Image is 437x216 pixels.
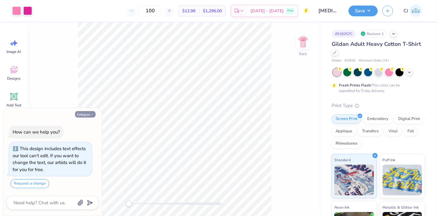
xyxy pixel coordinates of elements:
[383,165,422,195] img: Puff Ink
[287,9,293,13] span: Free
[203,8,222,14] span: $1,296.00
[13,146,86,173] div: This design includes text effects our tool can't edit. If you want to change the text, our artist...
[334,157,351,163] span: Standard
[332,58,341,63] span: Gildan
[250,8,284,14] span: [DATE] - [DATE]
[358,127,383,136] div: Transfers
[359,30,387,38] div: Revision 1
[332,102,425,109] div: Print Type
[348,6,378,16] button: Save
[7,76,21,81] span: Designs
[297,36,309,48] img: Back
[314,5,344,17] input: Untitled Design
[332,139,361,148] div: Rhinestones
[383,157,396,163] span: Puff Ink
[332,30,356,38] div: # 518257C
[75,111,96,118] button: Collapse
[363,114,392,124] div: Embroidery
[299,51,307,57] div: Back
[6,103,21,108] span: Add Text
[334,204,349,210] span: Neon Ink
[10,179,49,188] button: Request a change
[13,129,60,135] div: How can we help you?
[332,114,361,124] div: Screen Print
[126,201,132,207] div: Accessibility label
[383,204,419,210] span: Metallic & Glitter Ink
[332,40,421,48] span: Gildan Adult Heavy Cotton T-Shirt
[394,114,424,124] div: Digital Print
[339,82,415,94] div: This color can be expedited for 5 day delivery.
[384,127,402,136] div: Vinyl
[332,127,356,136] div: Applique
[334,165,374,195] img: Standard
[404,127,418,136] div: Foil
[401,5,425,17] a: CJ
[7,49,21,54] span: Image AI
[359,58,389,63] span: Minimum Order: 24 +
[138,5,162,16] input: – –
[410,5,422,17] img: Carljude Jashper Liwanag
[404,7,408,14] span: CJ
[339,83,372,88] strong: Fresh Prints Flash:
[182,8,195,14] span: $12.96
[344,58,356,63] span: # G500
